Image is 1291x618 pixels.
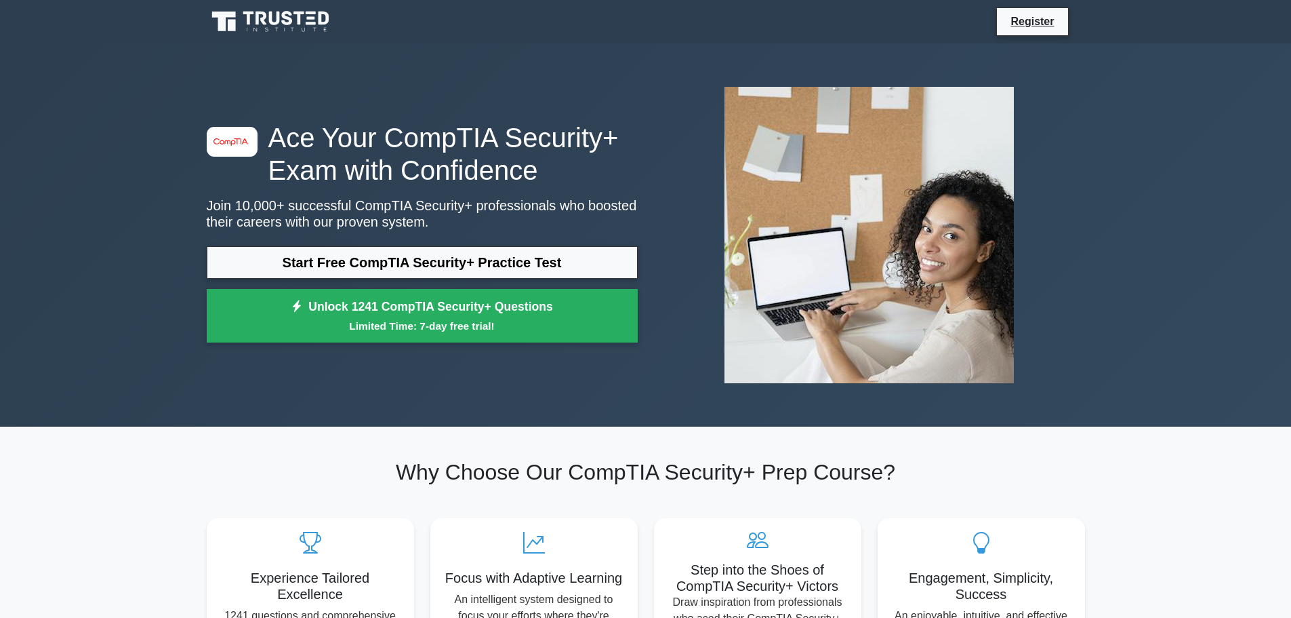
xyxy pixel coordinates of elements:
h5: Experience Tailored Excellence [218,570,403,602]
h5: Step into the Shoes of CompTIA Security+ Victors [665,562,851,594]
a: Register [1002,13,1062,30]
h5: Engagement, Simplicity, Success [888,570,1074,602]
small: Limited Time: 7-day free trial! [224,318,621,334]
h2: Why Choose Our CompTIA Security+ Prep Course? [207,459,1085,485]
h1: Ace Your CompTIA Security+ Exam with Confidence [207,121,638,187]
a: Unlock 1241 CompTIA Security+ QuestionsLimited Time: 7-day free trial! [207,289,638,343]
h5: Focus with Adaptive Learning [441,570,627,586]
p: Join 10,000+ successful CompTIA Security+ professionals who boosted their careers with our proven... [207,197,638,230]
a: Start Free CompTIA Security+ Practice Test [207,246,638,279]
